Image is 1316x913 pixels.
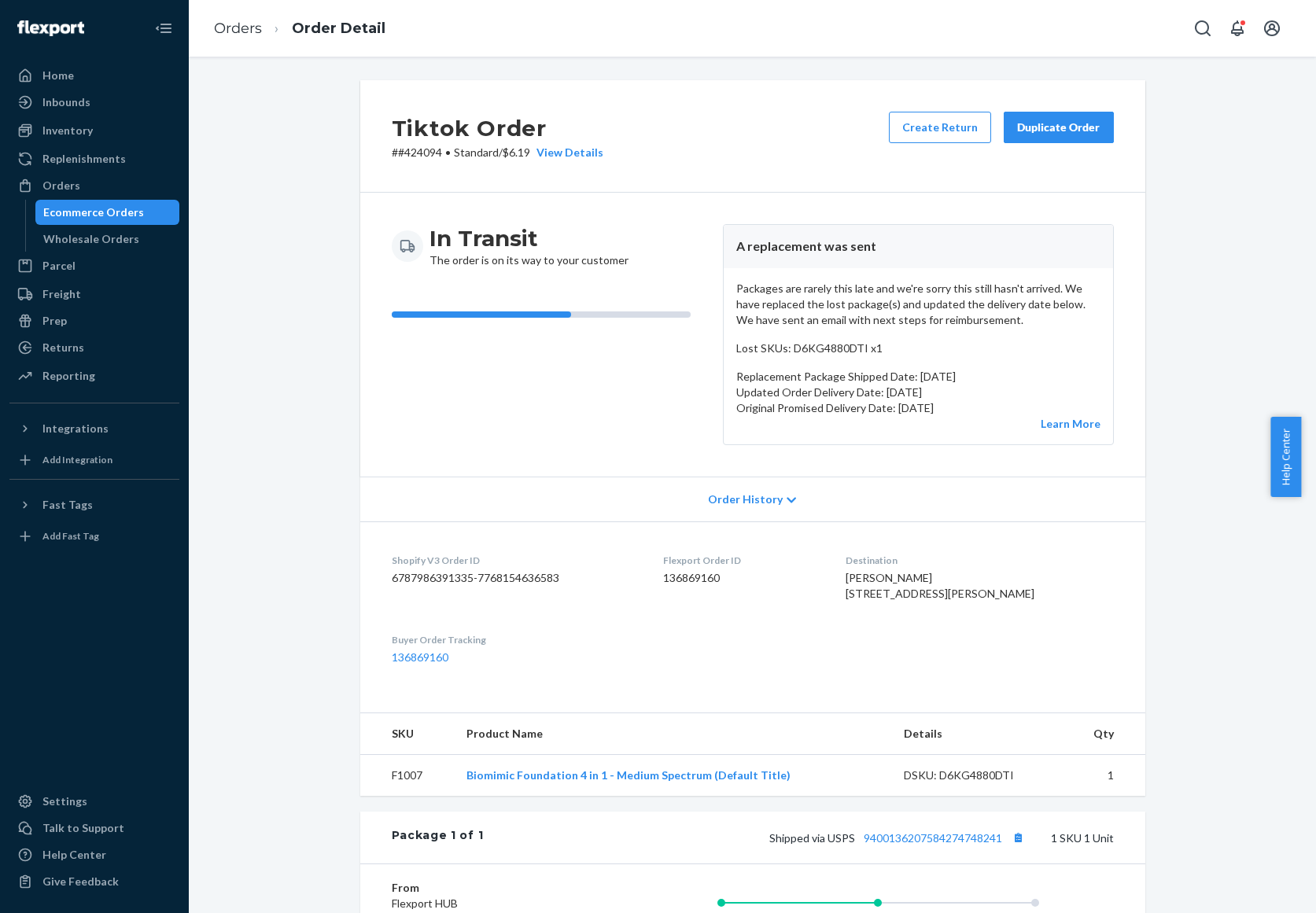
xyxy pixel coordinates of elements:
a: Talk to Support [9,815,179,841]
div: Orders [42,178,80,193]
button: Create Return [889,112,991,143]
div: Inbounds [42,94,90,110]
span: • [445,145,451,159]
div: Add Integration [42,453,112,466]
button: Duplicate Order [1004,112,1114,143]
button: Open account menu [1256,13,1288,44]
p: # #424094 / $6.19 [392,145,603,160]
a: Inbounds [9,90,179,115]
span: Standard [454,145,499,159]
div: Parcel [42,258,76,274]
span: [PERSON_NAME] [STREET_ADDRESS][PERSON_NAME] [846,571,1034,600]
a: Learn More [1041,417,1100,430]
div: Add Fast Tag [42,529,99,543]
a: Parcel [9,253,179,278]
td: F1007 [360,755,454,797]
a: Freight [9,282,179,307]
div: Replenishments [42,151,126,167]
button: Open notifications [1222,13,1253,44]
p: Packages are rarely this late and we're sorry this still hasn't arrived. We have replaced the los... [736,281,1100,328]
div: DSKU: D6KG4880DTI [904,768,1052,783]
a: Help Center [9,842,179,867]
th: Product Name [454,713,892,755]
dt: From [392,880,580,896]
img: Flexport logo [17,20,84,36]
button: Integrations [9,416,179,441]
td: 1 [1064,755,1145,797]
div: Reporting [42,368,95,384]
a: Add Fast Tag [9,524,179,549]
div: Home [42,68,74,83]
div: Freight [42,286,81,302]
button: Give Feedback [9,869,179,894]
div: Integrations [42,421,109,436]
a: Inventory [9,118,179,143]
a: Biomimic Foundation 4 in 1 - Medium Spectrum (Default Title) [466,768,791,782]
p: Replacement Package Shipped Date: [DATE] [736,369,1100,385]
a: Settings [9,789,179,814]
div: Talk to Support [42,820,124,836]
div: The order is on its way to your customer [429,224,629,268]
span: Order History [708,491,783,507]
a: Replenishments [9,146,179,171]
dt: Flexport Order ID [663,554,820,567]
div: Wholesale Orders [43,231,139,247]
dt: Shopify V3 Order ID [392,554,639,567]
span: Shipped via USPS [769,831,1029,845]
div: Fast Tags [42,497,93,513]
a: Returns [9,335,179,360]
div: Inventory [42,123,93,138]
a: Orders [9,173,179,198]
a: Orders [214,20,262,37]
button: Copy tracking number [1008,827,1029,848]
p: Lost SKUs: D6KG4880DTI x1 [736,341,1100,356]
div: Prep [42,313,67,329]
ol: breadcrumbs [201,6,398,52]
button: Fast Tags [9,492,179,517]
a: Ecommerce Orders [35,200,180,225]
div: Duplicate Order [1017,120,1100,135]
a: Order Detail [292,20,385,37]
button: Close Navigation [148,13,179,44]
a: Wholesale Orders [35,226,180,252]
div: Give Feedback [42,874,119,889]
a: 9400136207584274748241 [864,831,1002,845]
h3: In Transit [429,224,629,252]
p: Original Promised Delivery Date: [DATE] [736,400,1100,416]
dt: Destination [846,554,1114,567]
a: Add Integration [9,447,179,473]
dd: 6787986391335-7768154636583 [392,570,639,586]
dt: Buyer Order Tracking [392,633,639,646]
h2: Tiktok Order [392,112,603,145]
button: View Details [530,145,603,160]
dd: 136869160 [663,570,820,586]
div: Ecommerce Orders [43,204,144,220]
div: Help Center [42,847,106,863]
div: Settings [42,793,87,809]
a: Reporting [9,363,179,388]
header: A replacement was sent [724,225,1113,268]
button: Help Center [1270,417,1301,497]
button: Open Search Box [1187,13,1218,44]
a: Home [9,63,179,88]
p: Updated Order Delivery Date: [DATE] [736,385,1100,400]
th: Details [891,713,1064,755]
div: Package 1 of 1 [392,827,484,848]
div: 1 SKU 1 Unit [483,827,1113,848]
th: Qty [1064,713,1145,755]
div: Returns [42,340,84,355]
a: Prep [9,308,179,333]
th: SKU [360,713,454,755]
a: 136869160 [392,650,448,664]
